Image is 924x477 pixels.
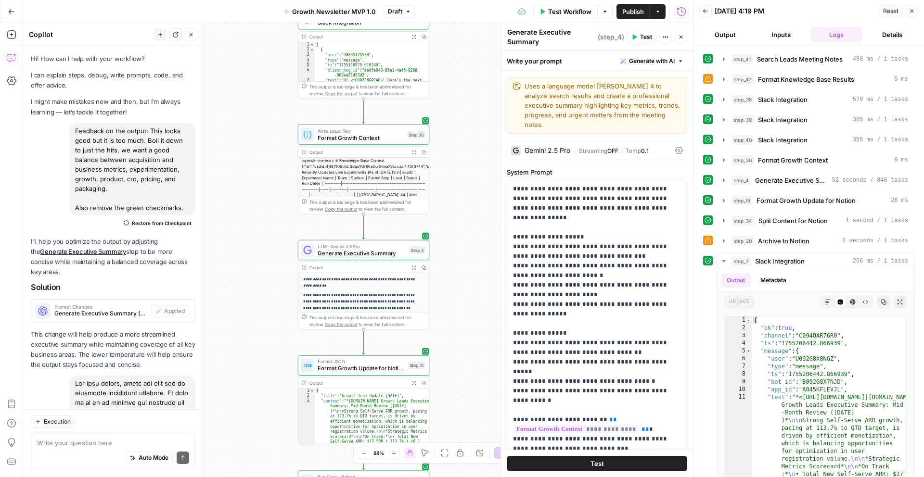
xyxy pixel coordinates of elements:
span: 28 ms [891,196,908,205]
span: 266 ms / 1 tasks [853,257,908,265]
div: 7 [298,78,315,271]
div: Step 15 [408,362,425,369]
div: Step 4 [409,246,425,254]
span: Generate with AI [629,57,675,65]
button: Applied [151,305,189,317]
span: Split Content for Notion [758,216,828,226]
div: This output is too large & has been abbreviated for review. to view the full content. [309,199,426,212]
span: Slack Integration [758,115,808,125]
button: Logs [811,27,863,42]
span: step_7 [731,256,751,266]
span: 305 ms / 1 tasks [853,115,908,124]
button: 2 seconds / 1 tasks [717,233,914,249]
button: Test [627,31,656,43]
div: 8 [725,370,752,378]
span: 355 ms / 1 tasks [853,136,908,144]
p: I'll help you optimize the output by adjusting the step to be more concise while maintaining a ba... [31,237,195,277]
div: 4 [725,339,752,347]
span: OFF [607,147,618,154]
div: Output [309,33,406,40]
span: Restore from Checkpoint [132,219,192,227]
button: Auto Mode [126,452,173,464]
div: 7 [725,363,752,370]
div: Output [309,264,406,271]
span: Growth Newsletter MVP 1.0 [292,7,376,16]
g: Edge from step_30 to step_4 [362,214,365,239]
div: Write Liquid TextFormat Growth ContextStep 30Output<growth-context> # Knowledge Base Context [{"i... [298,125,429,214]
button: Draft [384,5,415,18]
span: Toggle code folding, rows 1 through 9 [309,42,314,48]
img: Slack-mark-RGB.png [303,15,312,24]
span: | [618,145,626,155]
span: Slack Integration [758,95,808,104]
span: object [725,296,754,308]
span: step_39 [731,115,754,125]
span: step_4 [731,176,751,185]
span: 5 ms [894,75,908,84]
span: 52 seconds / 846 tasks [832,176,908,185]
g: Edge from step_40 to step_30 [362,99,365,124]
button: Output [721,273,751,288]
span: LLM · Gemini 2.5 Pro [318,243,406,250]
g: Edge from step_15 to step_34 [362,445,365,470]
div: <growth-context> # Knowledge Base Context [{"id":"vsdid:4487106:rid:SdquYUr9ke3urGimuXSLr:cid:445... [298,158,429,232]
button: Publish [616,4,650,19]
div: This output is too large & has been abbreviated for review. to view the full content. [309,83,426,97]
button: 305 ms / 1 tasks [717,112,914,127]
span: Execution [44,417,71,426]
div: 6 [298,68,315,78]
span: Slack Integration [758,135,808,145]
button: Metadata [755,273,792,288]
span: Format JSON [318,358,404,365]
span: Copy the output [325,206,357,212]
span: Write Liquid Text [318,127,403,134]
span: Toggle code folding, rows 2 through 8 [309,47,314,52]
button: Test [507,456,687,471]
button: 28 ms [717,193,914,208]
div: 2 [298,47,315,52]
g: Edge from step_4 to step_15 [362,330,365,354]
button: 355 ms / 1 tasks [717,132,914,148]
div: 6 [725,355,752,363]
div: Slack IntegrationStep 40Output[ { "user":"U08351ZAS3H", "type":"message", "ts":"1755118879.610149... [298,9,429,99]
span: step_40 [731,135,754,145]
button: 266 ms / 1 tasks [717,253,914,269]
button: Test Workflow [533,4,597,19]
div: 2 [298,393,315,399]
div: Output [309,379,406,386]
div: 2 [725,324,752,332]
button: Reset [879,5,903,17]
button: 9 ms [717,152,914,168]
button: Generate with AI [616,55,687,67]
textarea: Uses a language model [PERSON_NAME] 4 to analyze search results and create a professional executi... [525,81,681,129]
button: 488 ms / 1 tasks [717,51,914,67]
span: step_34 [731,216,755,226]
div: 5 [298,63,315,68]
button: Details [866,27,918,42]
button: Output [699,27,751,42]
button: Restore from Checkpoint [120,217,195,229]
button: Execution [31,415,75,428]
button: 52 seconds / 846 tasks [717,173,914,188]
div: Write your prompt [501,51,693,71]
h2: Solution [31,283,195,292]
div: 10 [725,386,752,393]
span: Copy the output [325,91,357,96]
div: Output [309,149,406,155]
span: step_20 [731,236,754,246]
div: 4 [298,58,315,63]
div: Step 40 [407,15,426,23]
div: Format JSONFormat Growth Update for NotionStep 15Output{ "title":"Growth Team Update [DATE]", "co... [298,355,429,445]
a: Generate Executive Summary [40,248,126,255]
p: I might make mistakes now and then, but I’m always learning — let’s tackle it together! [31,97,195,117]
span: Applied [164,307,185,315]
div: Gemini 2.5 Pro [525,147,570,154]
div: Feedback on the output: This looks good but it is too much. Boil it down to just the hits, we wan... [69,123,195,215]
span: Streaming [579,147,607,154]
span: Draft [388,7,402,16]
span: Format Growth Context [318,133,403,142]
span: 88% [373,449,384,457]
span: step_15 [731,196,753,205]
span: Format Growth Context [758,155,828,165]
button: Growth Newsletter MVP 1.0 [278,4,382,19]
